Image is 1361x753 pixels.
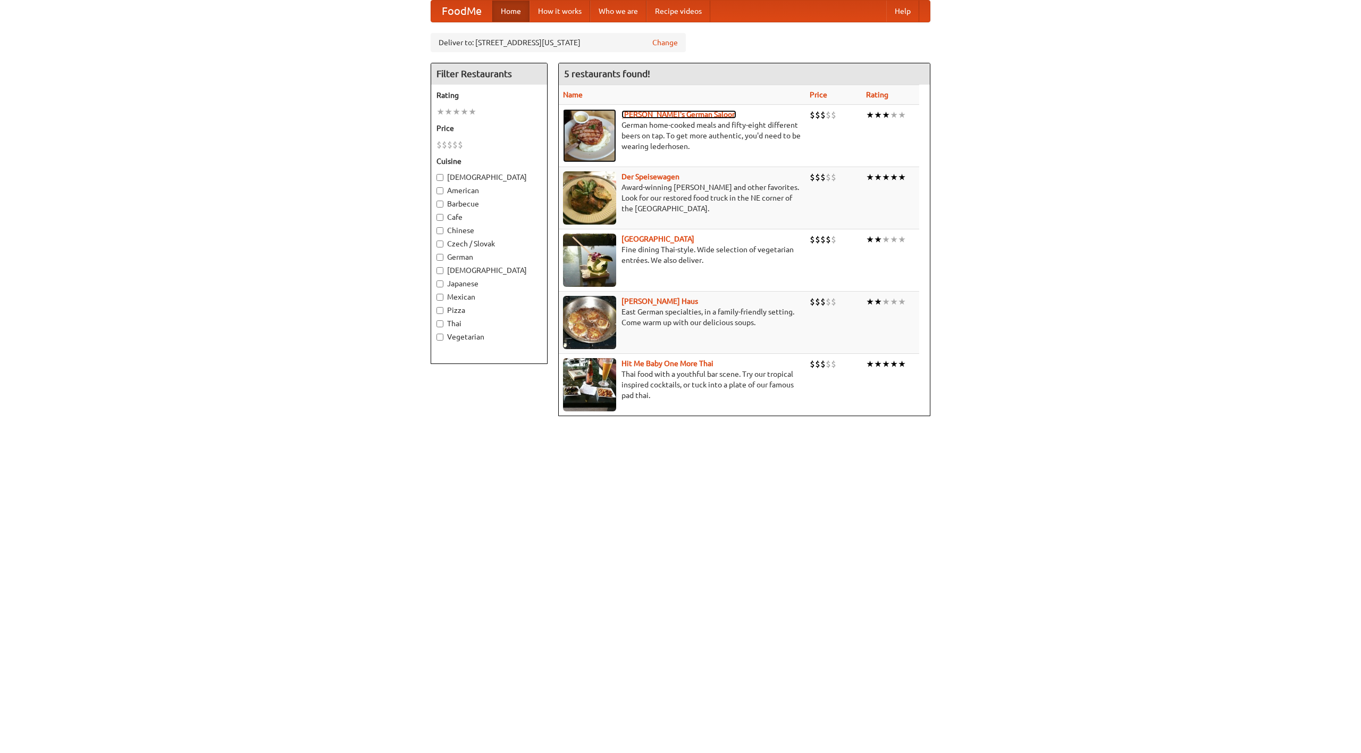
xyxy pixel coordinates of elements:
li: ★ [460,106,468,118]
label: Thai [436,318,542,329]
input: German [436,254,443,261]
img: satay.jpg [563,234,616,287]
a: Change [652,37,678,48]
p: Fine dining Thai-style. Wide selection of vegetarian entrées. We also deliver. [563,244,801,266]
label: American [436,185,542,196]
li: $ [810,234,815,245]
li: ★ [882,234,890,245]
a: Help [886,1,919,22]
li: $ [810,109,815,121]
li: ★ [452,106,460,118]
h5: Price [436,123,542,134]
label: Mexican [436,292,542,302]
li: ★ [890,358,898,370]
label: Czech / Slovak [436,238,542,249]
li: ★ [874,234,882,245]
p: Award-winning [PERSON_NAME] and other favorites. Look for our restored food truck in the NE corne... [563,182,801,214]
input: Chinese [436,227,443,234]
input: Barbecue [436,201,443,208]
li: ★ [866,234,874,245]
li: ★ [898,358,906,370]
div: Deliver to: [STREET_ADDRESS][US_STATE] [431,33,686,52]
li: $ [826,358,831,370]
p: German home-cooked meals and fifty-eight different beers on tap. To get more authentic, you'd nee... [563,120,801,152]
li: $ [815,296,820,308]
li: ★ [874,109,882,121]
input: [DEMOGRAPHIC_DATA] [436,174,443,181]
li: ★ [890,109,898,121]
input: Pizza [436,307,443,314]
li: $ [815,358,820,370]
a: Price [810,90,827,99]
h5: Rating [436,90,542,101]
a: Who we are [590,1,646,22]
label: Pizza [436,305,542,316]
li: ★ [882,171,890,183]
li: ★ [866,171,874,183]
img: kohlhaus.jpg [563,296,616,349]
a: [PERSON_NAME]'s German Saloon [621,110,736,119]
p: Thai food with a youthful bar scene. Try our tropical inspired cocktails, or tuck into a plate of... [563,369,801,401]
img: esthers.jpg [563,109,616,162]
li: $ [810,296,815,308]
input: Vegetarian [436,334,443,341]
a: Home [492,1,530,22]
li: ★ [444,106,452,118]
li: $ [831,171,836,183]
li: ★ [882,109,890,121]
li: ★ [874,358,882,370]
li: $ [815,171,820,183]
li: $ [831,296,836,308]
img: babythai.jpg [563,358,616,411]
li: ★ [890,171,898,183]
li: $ [458,139,463,151]
a: Hit Me Baby One More Thai [621,359,713,368]
p: East German specialties, in a family-friendly setting. Come warm up with our delicious soups. [563,307,801,328]
label: Barbecue [436,198,542,209]
label: Cafe [436,212,542,222]
label: Vegetarian [436,332,542,342]
h5: Cuisine [436,156,542,167]
input: American [436,187,443,194]
li: $ [820,109,826,121]
ng-pluralize: 5 restaurants found! [564,69,650,79]
li: $ [436,139,442,151]
li: $ [442,139,447,151]
li: $ [826,234,831,245]
li: $ [826,171,831,183]
label: [DEMOGRAPHIC_DATA] [436,265,542,276]
li: ★ [882,358,890,370]
li: $ [820,296,826,308]
a: How it works [530,1,590,22]
li: ★ [890,234,898,245]
input: Cafe [436,214,443,221]
label: [DEMOGRAPHIC_DATA] [436,172,542,183]
li: $ [452,139,458,151]
img: speisewagen.jpg [563,171,616,225]
b: [GEOGRAPHIC_DATA] [621,235,694,243]
a: Der Speisewagen [621,172,679,181]
a: [PERSON_NAME] Haus [621,297,698,305]
input: Mexican [436,294,443,301]
li: ★ [866,109,874,121]
input: Czech / Slovak [436,241,443,247]
input: Japanese [436,280,443,287]
li: ★ [866,296,874,308]
li: ★ [890,296,898,308]
li: ★ [898,234,906,245]
li: $ [831,234,836,245]
input: [DEMOGRAPHIC_DATA] [436,267,443,274]
li: $ [831,358,836,370]
li: $ [810,358,815,370]
li: ★ [898,109,906,121]
li: $ [815,109,820,121]
li: $ [447,139,452,151]
li: $ [820,234,826,245]
li: $ [826,296,831,308]
li: $ [810,171,815,183]
li: $ [820,171,826,183]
